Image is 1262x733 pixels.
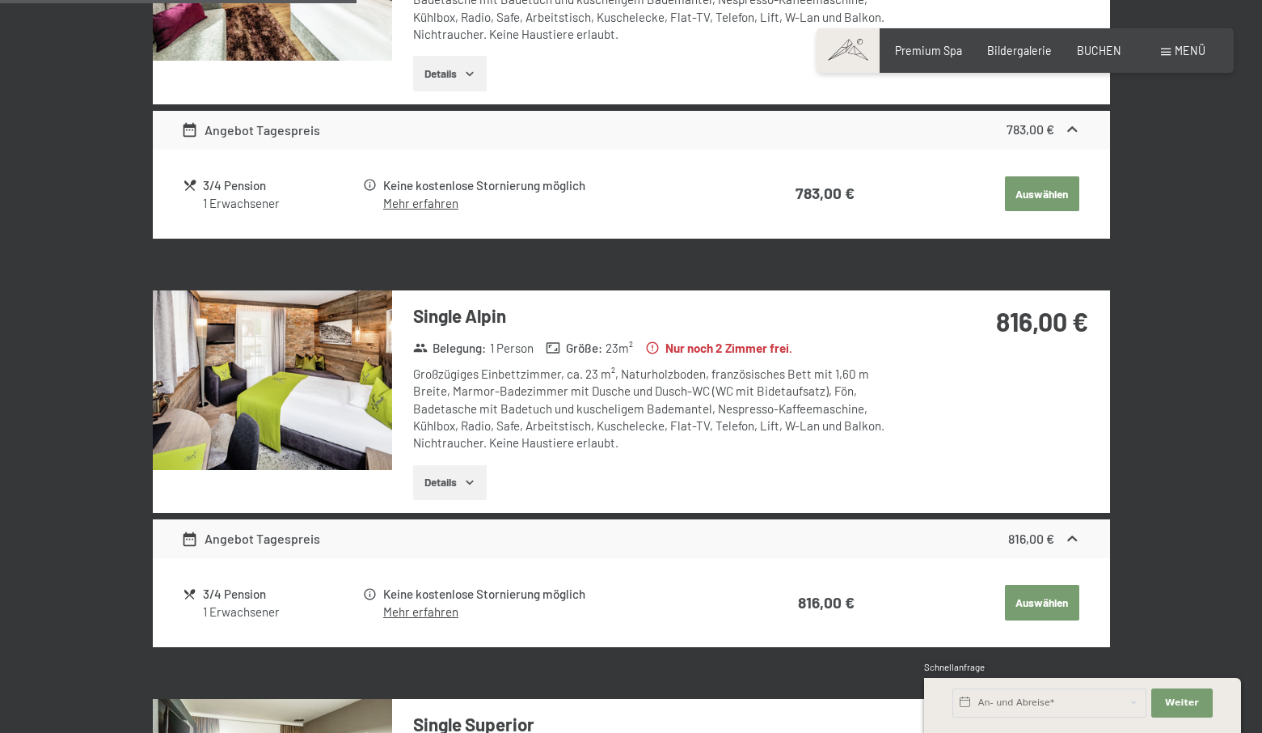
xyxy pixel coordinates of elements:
[1175,44,1205,57] span: Menü
[153,290,392,470] img: mss_renderimg.php
[181,529,320,549] div: Angebot Tagespreis
[1005,176,1079,212] button: Auswählen
[383,196,458,210] a: Mehr erfahren
[153,519,1110,558] div: Angebot Tagespreis816,00 €
[996,306,1088,337] strong: 816,00 €
[645,340,792,357] strong: Nur noch 2 Zimmer frei.
[798,593,855,612] strong: 816,00 €
[413,340,487,357] strong: Belegung :
[383,176,720,195] div: Keine kostenlose Stornierung möglich
[413,465,487,501] button: Details
[383,604,458,619] a: Mehr erfahren
[895,44,962,57] a: Premium Spa
[796,184,855,202] strong: 783,00 €
[413,366,894,451] div: Großzügiges Einbettzimmer, ca. 23 m², Naturholzboden, französisches Bett mit 1,60 m Breite, Marmo...
[1007,121,1054,137] strong: 783,00 €
[490,340,534,357] span: 1 Person
[181,121,320,140] div: Angebot Tagespreis
[924,662,985,672] span: Schnellanfrage
[1165,697,1199,710] span: Weiter
[546,340,602,357] strong: Größe :
[606,340,633,357] span: 23 m²
[1077,44,1121,57] a: BUCHEN
[153,111,1110,150] div: Angebot Tagespreis783,00 €
[203,585,361,604] div: 3/4 Pension
[1008,531,1054,546] strong: 816,00 €
[383,585,720,604] div: Keine kostenlose Stornierung möglich
[987,44,1052,57] a: Bildergalerie
[413,56,487,91] button: Details
[203,195,361,212] div: 1 Erwachsener
[1005,585,1079,621] button: Auswählen
[203,176,361,195] div: 3/4 Pension
[203,604,361,621] div: 1 Erwachsener
[413,303,894,328] h3: Single Alpin
[1151,689,1213,718] button: Weiter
